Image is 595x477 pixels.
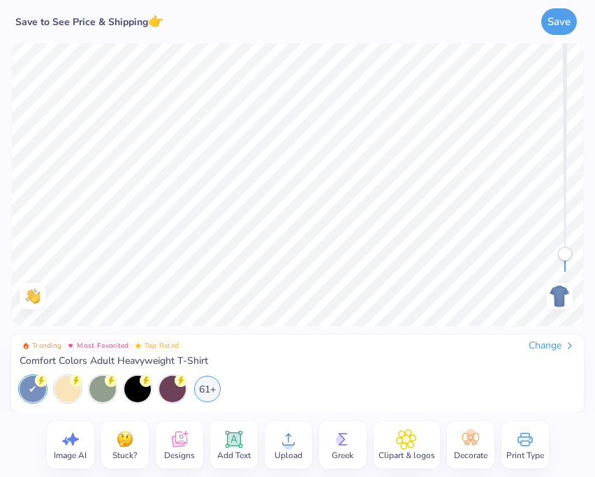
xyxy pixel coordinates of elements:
[145,342,179,349] span: Top Rated
[194,376,221,402] div: 61+
[379,450,435,461] span: Clipart & logos
[332,450,353,461] span: Greek
[164,450,195,461] span: Designs
[217,450,251,461] span: Add Text
[148,13,163,29] span: 👉
[454,450,487,461] span: Decorate
[77,342,128,349] span: Most Favorited
[132,339,182,352] button: Badge Button
[558,247,572,260] div: Accessibility label
[529,339,575,352] div: Change
[112,450,137,461] span: Stuck?
[64,339,131,352] button: Badge Button
[548,285,571,307] img: Back
[115,429,135,450] img: Stuck?
[541,8,577,35] button: Save
[22,342,29,349] img: Trending sort
[67,342,74,349] img: Most Favorited sort
[54,450,87,461] span: Image AI
[20,339,64,352] button: Badge Button
[274,450,302,461] span: Upload
[135,342,142,349] img: Top Rated sort
[20,355,208,367] span: Comfort Colors Adult Heavyweight T-Shirt
[32,342,61,349] span: Trending
[506,450,544,461] span: Print Type
[11,13,168,31] div: Save to See Price & Shipping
